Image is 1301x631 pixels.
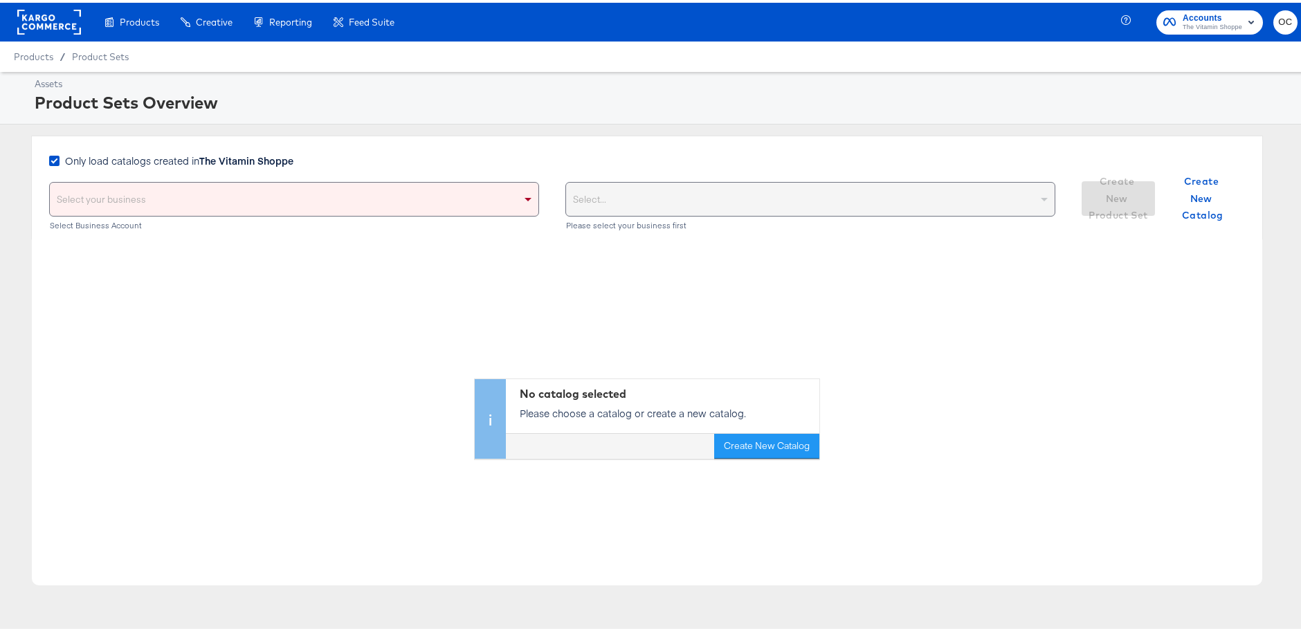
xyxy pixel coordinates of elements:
[199,151,293,165] strong: The Vitamin Shoppe
[196,14,233,25] span: Creative
[566,180,1055,213] div: Select...
[349,14,394,25] span: Feed Suite
[1172,170,1234,221] span: Create New Catalog
[1166,179,1239,213] button: Create New Catalog
[1273,8,1298,32] button: OC
[1279,12,1292,28] span: OC
[14,48,53,60] span: Products
[72,48,129,60] a: Product Sets
[65,151,293,165] span: Only load catalogs created in
[49,218,539,228] div: Select Business Account
[565,218,1055,228] div: Please select your business first
[1183,19,1242,30] span: The Vitamin Shoppe
[35,75,1294,88] div: Assets
[120,14,159,25] span: Products
[53,48,72,60] span: /
[35,88,1294,111] div: Product Sets Overview
[520,383,812,399] div: No catalog selected
[50,180,538,213] div: Select your business
[269,14,312,25] span: Reporting
[1156,8,1263,32] button: AccountsThe Vitamin Shoppe
[520,403,812,417] p: Please choose a catalog or create a new catalog.
[714,431,819,456] button: Create New Catalog
[1183,8,1242,23] span: Accounts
